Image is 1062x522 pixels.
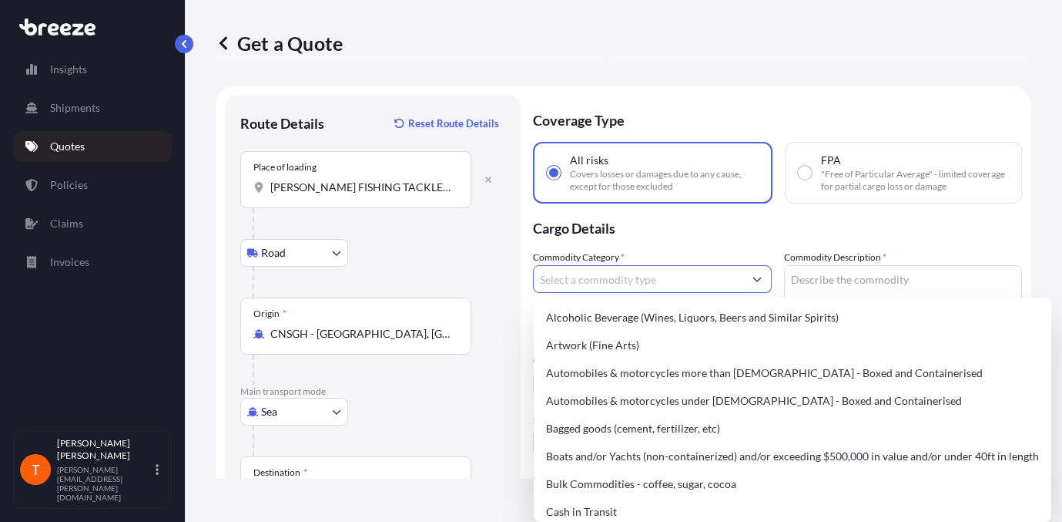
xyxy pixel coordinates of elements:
[240,386,505,398] p: Main transport mode
[570,153,608,168] span: All risks
[540,359,1045,387] div: Automobiles & motorcycles more than [DEMOGRAPHIC_DATA] - Boxed and Containerised
[533,96,1022,142] p: Coverage Type
[534,265,743,293] input: Select a commodity type
[540,332,1045,359] div: Artwork (Fine Arts)
[57,437,152,462] p: [PERSON_NAME] [PERSON_NAME]
[270,326,452,342] input: Origin
[270,180,452,195] input: Place of loading
[216,31,343,56] p: Get a Quote
[253,161,317,173] div: Place of loading
[50,139,85,154] p: Quotes
[50,100,100,116] p: Shipments
[821,168,1010,193] span: "Free of Particular Average" - limited coverage for partial cargo loss or damage
[240,239,348,267] button: Select transport
[261,404,277,419] span: Sea
[408,116,499,131] p: Reset Route Details
[540,443,1045,470] div: Boats and/or Yachts (non-containerized) and/or exceeding $500,000 in value and/or under 40ft in l...
[32,462,40,477] span: T
[50,216,83,231] p: Claims
[540,415,1045,443] div: Bagged goods (cement, fertilizer, etc)
[540,470,1045,498] div: Bulk Commodities - coffee, sugar, cocoa
[57,465,152,502] p: [PERSON_NAME][EMAIL_ADDRESS][PERSON_NAME][DOMAIN_NAME]
[540,304,1045,332] div: Alcoholic Beverage (Wines, Liquors, Beers and Similar Spirits)
[253,308,286,320] div: Origin
[570,168,759,193] span: Covers losses or damages due to any cause, except for those excluded
[821,153,841,168] span: FPA
[253,466,307,479] div: Destination
[540,387,1045,415] div: Automobiles & motorcycles under [DEMOGRAPHIC_DATA] - Boxed and Containerised
[240,114,324,133] p: Route Details
[50,254,89,270] p: Invoices
[784,250,886,265] label: Commodity Description
[533,204,1022,250] p: Cargo Details
[50,62,87,77] p: Insights
[240,398,348,426] button: Select transport
[50,177,88,193] p: Policies
[261,245,286,261] span: Road
[743,265,771,293] button: Show suggestions
[533,250,625,265] label: Commodity Category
